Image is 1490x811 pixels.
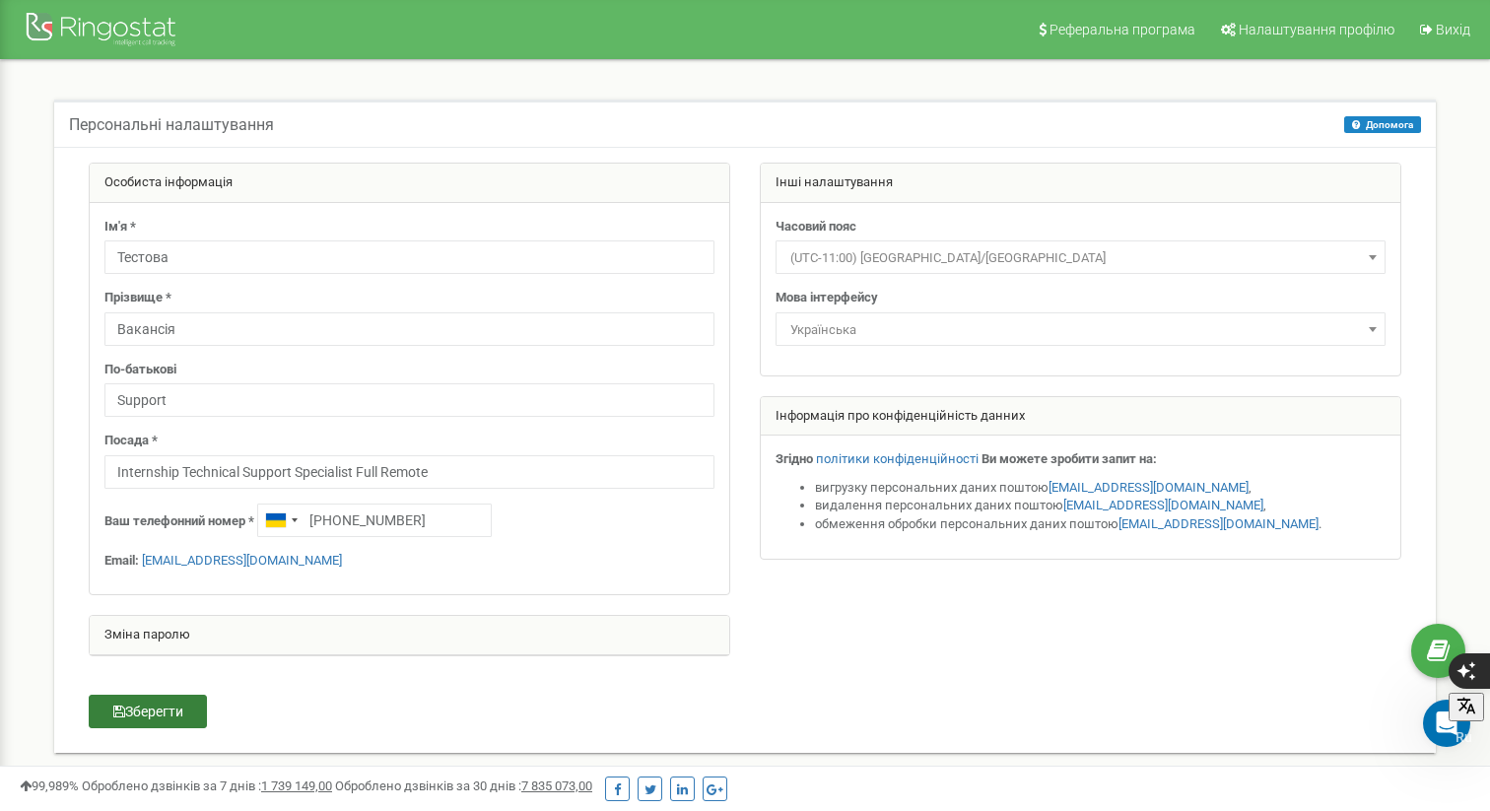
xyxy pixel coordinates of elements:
[1063,498,1263,512] a: [EMAIL_ADDRESS][DOMAIN_NAME]
[90,164,729,203] div: Особиста інформація
[982,451,1157,466] strong: Ви можете зробити запит на:
[761,397,1400,437] div: Інформація про конфіденційність данних
[776,451,813,466] strong: Згідно
[104,218,136,237] label: Ім'я *
[1050,22,1195,37] span: Реферальна програма
[815,479,1386,498] li: вигрузку персональних даних поштою ,
[816,451,979,466] a: політики конфіденційності
[69,116,274,134] h5: Персональні налаштування
[20,778,79,793] span: 99,989%
[815,515,1386,534] li: обмеження обробки персональних даних поштою .
[82,778,332,793] span: Оброблено дзвінків за 7 днів :
[1239,22,1394,37] span: Налаштування профілю
[776,289,878,307] label: Мова інтерфейсу
[1436,22,1470,37] span: Вихід
[782,316,1379,344] span: Українська
[1344,116,1421,133] button: Допомога
[104,432,158,450] label: Посада *
[782,244,1379,272] span: (UTC-11:00) Pacific/Midway
[104,312,714,346] input: Прізвище
[104,289,171,307] label: Прізвище *
[1423,700,1470,747] iframe: Intercom live chat
[90,616,729,655] div: Зміна паролю
[815,497,1386,515] li: видалення персональних даних поштою ,
[142,553,342,568] a: [EMAIL_ADDRESS][DOMAIN_NAME]
[776,218,856,237] label: Часовий пояс
[104,383,714,417] input: По-батькові
[104,240,714,274] input: Ім'я
[104,553,139,568] strong: Email:
[104,512,254,531] label: Ваш телефонний номер *
[89,695,207,728] button: Зберегти
[521,778,592,793] u: 7 835 073,00
[1118,516,1319,531] a: [EMAIL_ADDRESS][DOMAIN_NAME]
[261,778,332,793] u: 1 739 149,00
[257,504,492,537] input: +1-800-555-55-55
[104,361,176,379] label: По-батькові
[104,455,714,489] input: Посада
[761,164,1400,203] div: Інші налаштування
[1049,480,1249,495] a: [EMAIL_ADDRESS][DOMAIN_NAME]
[776,312,1386,346] span: Українська
[776,240,1386,274] span: (UTC-11:00) Pacific/Midway
[335,778,592,793] span: Оброблено дзвінків за 30 днів :
[258,505,304,536] div: Telephone country code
